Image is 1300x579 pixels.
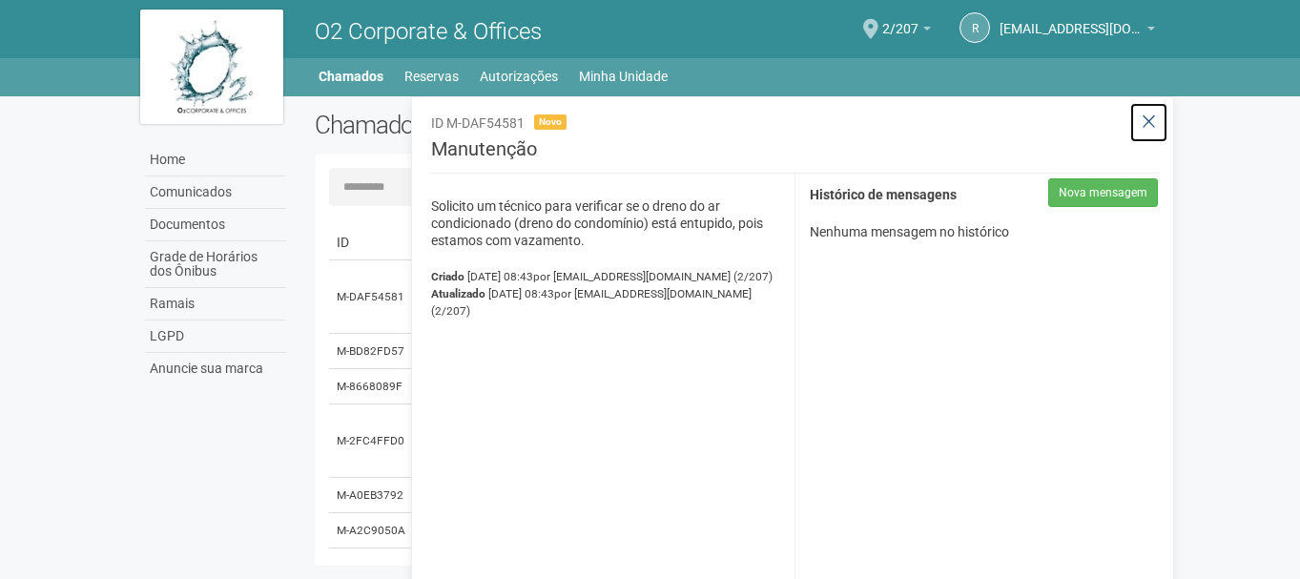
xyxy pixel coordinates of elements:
a: Autorizações [480,63,558,90]
td: M-2FC4FFD0 [329,404,415,478]
a: [EMAIL_ADDRESS][DOMAIN_NAME] [1000,24,1155,39]
td: M-A2C9050A [329,513,415,548]
a: Grade de Horários dos Ônibus [145,241,286,288]
span: 2/207 [882,3,918,36]
a: Home [145,144,286,176]
h3: Manutenção [431,139,1159,174]
a: Chamados [319,63,383,90]
a: Anuncie sua marca [145,353,286,384]
strong: Histórico de mensagens [810,188,957,203]
a: Reservas [404,63,459,90]
strong: Criado [431,270,464,283]
a: Ramais [145,288,286,321]
a: Comunicados [145,176,286,209]
p: Nenhuma mensagem no histórico [810,223,1159,240]
a: 2/207 [882,24,931,39]
span: por [EMAIL_ADDRESS][DOMAIN_NAME] (2/207) [431,287,752,318]
button: Nova mensagem [1048,178,1158,207]
span: Novo [534,114,567,130]
span: [DATE] 08:43 [467,270,773,283]
td: M-DAF54581 [329,260,415,334]
td: M-A0EB3792 [329,478,415,513]
p: Solicito um técnico para verificar se o dreno do ar condicionado (dreno do condomínio) está entup... [431,197,780,249]
a: Minha Unidade [579,63,668,90]
strong: Atualizado [431,287,485,300]
a: r [960,12,990,43]
span: recepcao@benassirio.com.br [1000,3,1143,36]
a: Documentos [145,209,286,241]
span: ID M-DAF54581 [431,115,525,131]
td: M-BD82FD57 [329,334,415,369]
h2: Chamados [315,111,650,139]
td: M-8668089F [329,369,415,404]
span: por [EMAIL_ADDRESS][DOMAIN_NAME] (2/207) [533,270,773,283]
td: ID [329,225,415,260]
span: O2 Corporate & Offices [315,18,542,45]
img: logo.jpg [140,10,283,124]
a: LGPD [145,321,286,353]
span: [DATE] 08:43 [431,287,752,318]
